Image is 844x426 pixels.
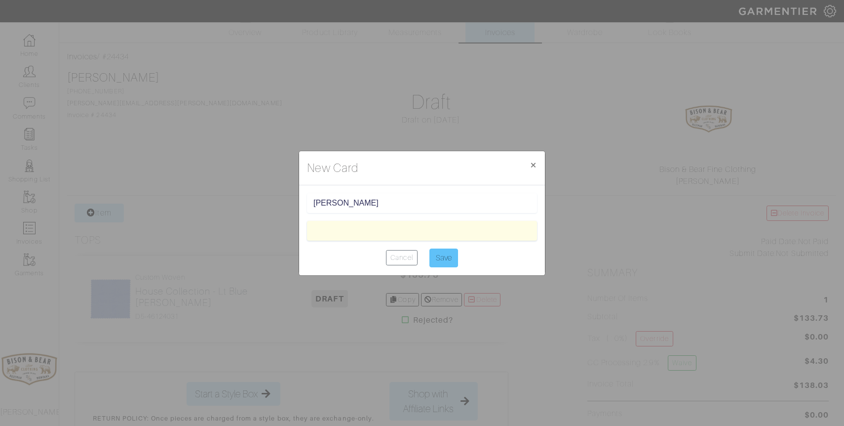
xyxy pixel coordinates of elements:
[313,199,531,208] input: Cardholder Name
[307,159,358,177] h4: New Card
[313,226,531,235] iframe: Secure card payment input frame
[429,249,458,267] input: Save
[530,158,537,171] span: ×
[386,250,417,265] a: Cancel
